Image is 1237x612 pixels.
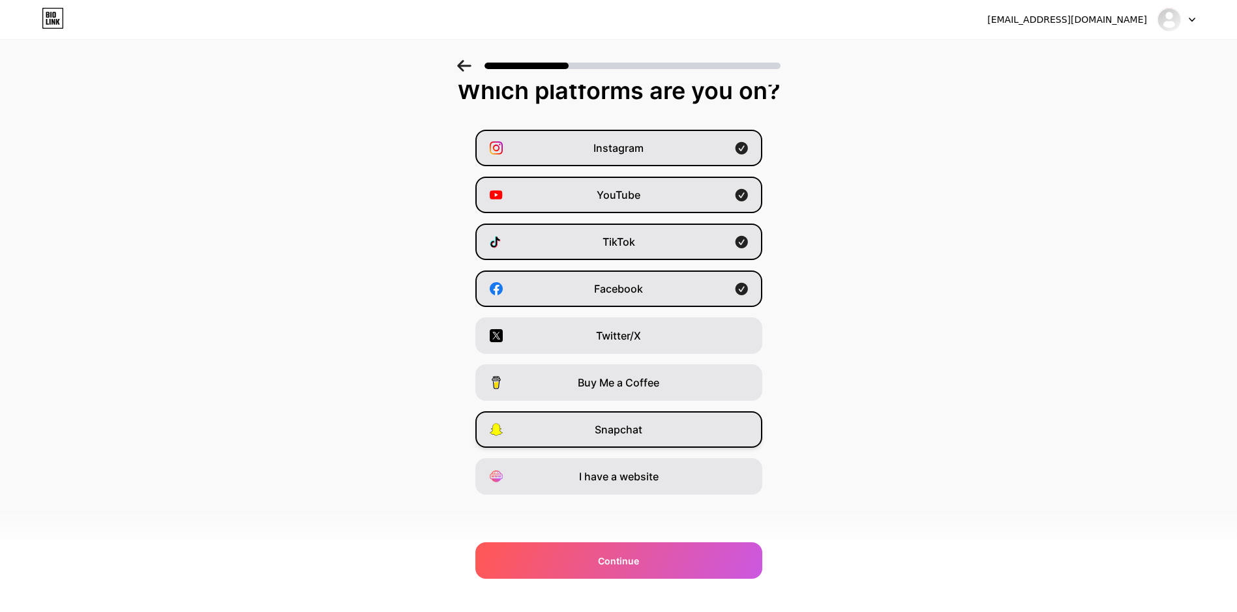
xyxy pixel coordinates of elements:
[1157,7,1182,32] img: ecopetsas
[987,13,1147,27] div: [EMAIL_ADDRESS][DOMAIN_NAME]
[597,187,640,203] span: YouTube
[598,554,639,568] span: Continue
[593,140,644,156] span: Instagram
[596,328,641,343] span: Twitter/X
[594,281,643,297] span: Facebook
[13,78,1224,104] div: Which platforms are you on?
[603,234,635,250] span: TikTok
[579,469,659,484] span: I have a website
[578,375,659,390] span: Buy Me a Coffee
[595,422,642,437] span: Snapchat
